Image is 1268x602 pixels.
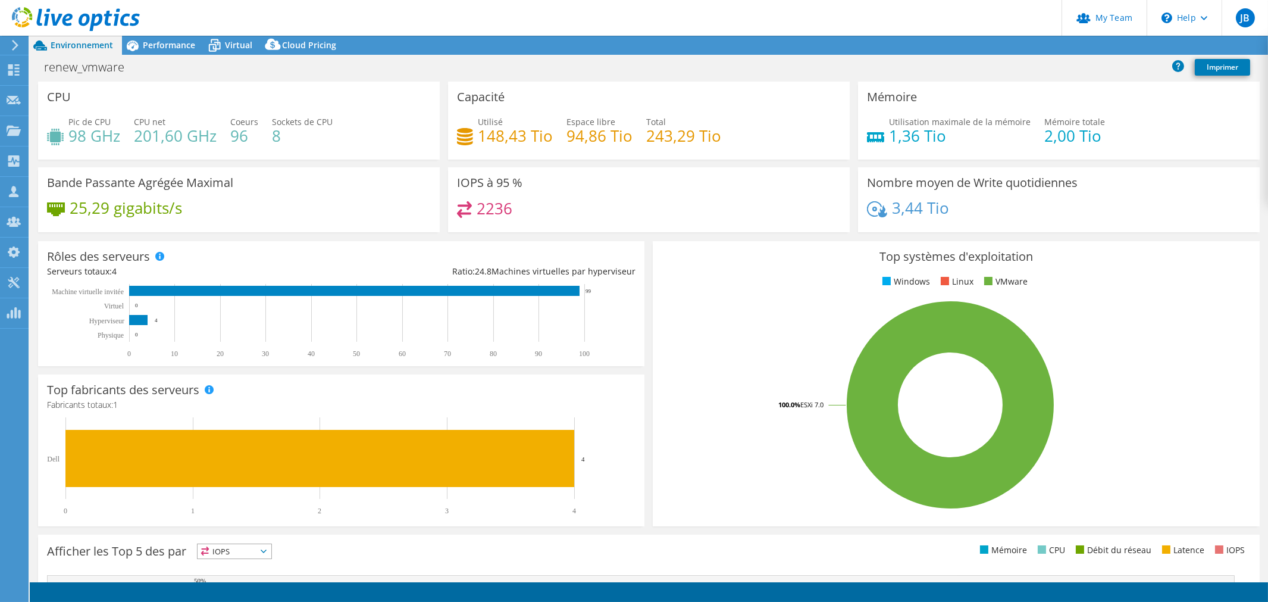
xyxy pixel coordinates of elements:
[70,201,182,214] h4: 25,29 gigabits/s
[445,507,449,515] text: 3
[566,129,633,142] h4: 94,86 Tio
[353,350,360,358] text: 50
[134,116,165,127] span: CPU net
[490,350,497,358] text: 80
[191,507,195,515] text: 1
[535,350,542,358] text: 90
[104,302,124,310] text: Virtuel
[1044,116,1105,127] span: Mémoire totale
[135,302,138,308] text: 0
[1035,544,1065,557] li: CPU
[566,116,615,127] span: Espace libre
[981,275,1028,288] li: VMware
[143,39,195,51] span: Performance
[879,275,930,288] li: Windows
[272,116,333,127] span: Sockets de CPU
[47,455,60,463] text: Dell
[867,91,917,104] h3: Mémoire
[47,398,635,411] h4: Fabricants totaux:
[778,400,800,409] tspan: 100.0%
[217,350,224,358] text: 20
[282,39,336,51] span: Cloud Pricing
[51,39,113,51] span: Environnement
[1044,129,1105,142] h4: 2,00 Tio
[230,116,258,127] span: Coeurs
[47,265,342,278] div: Serveurs totaux:
[68,129,120,142] h4: 98 GHz
[477,202,512,215] h4: 2236
[662,250,1250,263] h3: Top systèmes d'exploitation
[198,544,271,559] span: IOPS
[892,201,949,214] h4: 3,44 Tio
[475,266,491,277] span: 24.8
[889,129,1031,142] h4: 1,36 Tio
[938,275,973,288] li: Linux
[646,116,666,127] span: Total
[262,350,269,358] text: 30
[89,317,124,325] text: Hyperviseur
[867,176,1078,189] h3: Nombre moyen de Write quotidiennes
[47,250,150,263] h3: Rôles des serveurs
[47,91,71,104] h3: CPU
[47,176,233,189] h3: Bande Passante Agrégée Maximal
[478,129,553,142] h4: 148,43 Tio
[225,39,252,51] span: Virtual
[135,332,138,338] text: 0
[478,116,503,127] span: Utilisé
[64,507,67,515] text: 0
[646,129,721,142] h4: 243,29 Tio
[579,350,590,358] text: 100
[52,288,124,296] tspan: Machine virtuelle invitée
[113,399,118,410] span: 1
[1161,13,1172,23] svg: \n
[155,317,158,323] text: 4
[39,61,143,74] h1: renew_vmware
[98,331,124,339] text: Physique
[889,116,1031,127] span: Utilisation maximale de la mémoire
[230,129,258,142] h4: 96
[308,350,315,358] text: 40
[800,400,824,409] tspan: ESXi 7.0
[1236,8,1255,27] span: JB
[1073,544,1151,557] li: Débit du réseau
[342,265,636,278] div: Ratio: Machines virtuelles par hyperviseur
[1212,544,1245,557] li: IOPS
[127,350,131,358] text: 0
[318,507,321,515] text: 2
[194,577,206,584] text: 50%
[581,456,585,463] text: 4
[1159,544,1204,557] li: Latence
[572,507,576,515] text: 4
[47,383,199,397] h3: Top fabricants des serveurs
[134,129,217,142] h4: 201,60 GHz
[112,266,117,277] span: 4
[977,544,1027,557] li: Mémoire
[171,350,178,358] text: 10
[1195,59,1250,76] a: Imprimer
[68,116,111,127] span: Pic de CPU
[399,350,406,358] text: 60
[457,176,522,189] h3: IOPS à 95 %
[272,129,333,142] h4: 8
[444,350,451,358] text: 70
[457,91,505,104] h3: Capacité
[586,288,591,294] text: 99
